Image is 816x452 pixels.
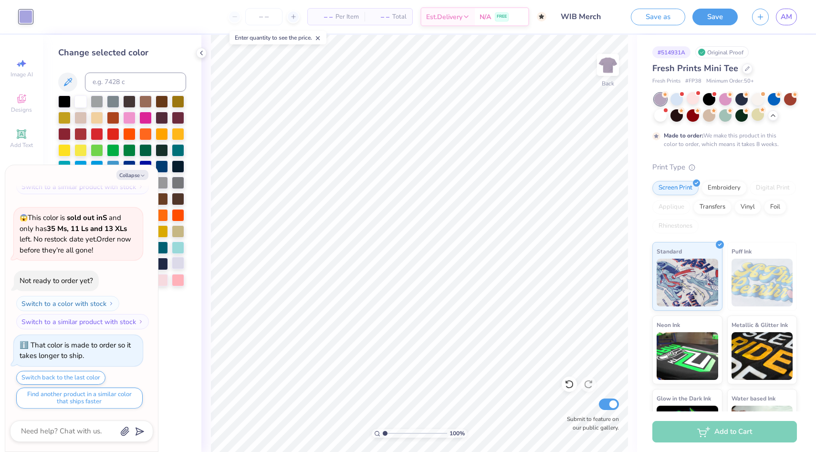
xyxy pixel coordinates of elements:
[652,63,738,74] span: Fresh Prints Mini Tee
[58,46,186,59] div: Change selected color
[664,132,703,139] strong: Made to order:
[652,219,699,233] div: Rhinestones
[450,429,465,438] span: 100 %
[652,162,797,173] div: Print Type
[138,319,144,325] img: Switch to a similar product with stock
[16,371,105,385] button: Switch back to the last color
[664,131,781,148] div: We make this product in this color to order, which means it takes 8 weeks.
[695,46,749,58] div: Original Proof
[16,179,149,194] button: Switch to a similar product with stock
[11,106,32,114] span: Designs
[108,301,114,306] img: Switch to a color with stock
[732,246,752,256] span: Puff Ink
[652,46,690,58] div: # 514931A
[732,320,788,330] span: Metallic & Glitter Ink
[693,200,732,214] div: Transfers
[16,296,119,311] button: Switch to a color with stock
[657,332,718,380] img: Neon Ink
[701,181,747,195] div: Embroidery
[776,9,797,25] a: AM
[85,73,186,92] input: e.g. 7428 c
[685,77,701,85] span: # FP38
[602,79,614,88] div: Back
[657,246,682,256] span: Standard
[314,12,333,22] span: – –
[116,170,148,180] button: Collapse
[652,181,699,195] div: Screen Print
[598,55,617,74] img: Back
[480,12,491,22] span: N/A
[20,213,131,255] span: This color is and only has left . No restock date yet. Order now before they're all gone!
[732,259,793,306] img: Puff Ink
[652,200,690,214] div: Applique
[138,184,144,189] img: Switch to a similar product with stock
[750,181,796,195] div: Digital Print
[370,12,389,22] span: – –
[335,12,359,22] span: Per Item
[20,276,93,285] div: Not ready to order yet?
[245,8,282,25] input: – –
[657,259,718,306] img: Standard
[426,12,462,22] span: Est. Delivery
[392,12,407,22] span: Total
[20,340,131,361] div: That color is made to order so it takes longer to ship.
[562,415,619,432] label: Submit to feature on our public gallery.
[67,213,107,222] strong: sold out in S
[657,393,711,403] span: Glow in the Dark Ink
[764,200,786,214] div: Foil
[657,320,680,330] span: Neon Ink
[781,11,792,22] span: AM
[692,9,738,25] button: Save
[10,141,33,149] span: Add Text
[732,393,775,403] span: Water based Ink
[554,7,624,26] input: Untitled Design
[10,71,33,78] span: Image AI
[230,31,326,44] div: Enter quantity to see the price.
[497,13,507,20] span: FREE
[47,224,127,233] strong: 35 Ms, 11 Ls and 13 XLs
[631,9,685,25] button: Save as
[734,200,761,214] div: Vinyl
[652,77,680,85] span: Fresh Prints
[20,213,28,222] span: 😱
[16,388,143,409] button: Find another product in a similar color that ships faster
[16,314,149,329] button: Switch to a similar product with stock
[732,332,793,380] img: Metallic & Glitter Ink
[706,77,754,85] span: Minimum Order: 50 +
